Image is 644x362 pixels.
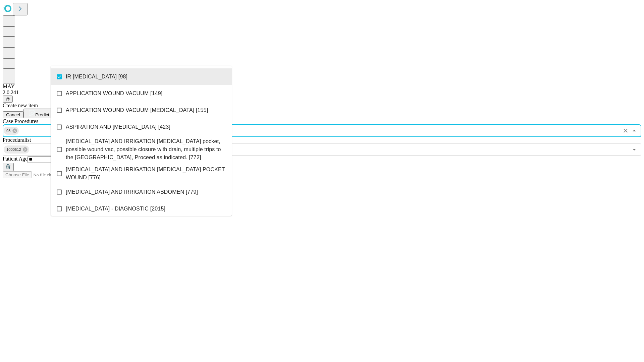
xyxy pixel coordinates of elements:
[4,145,29,154] div: 1000512
[630,126,639,135] button: Close
[3,89,641,96] div: 2.0.241
[3,137,31,143] span: Proceduralist
[3,111,23,118] button: Cancel
[66,73,127,81] span: IR [MEDICAL_DATA] [98]
[35,112,49,117] span: Predict
[3,96,13,103] button: @
[3,83,641,89] div: MAY
[3,156,28,162] span: Patient Age
[5,97,10,102] span: @
[66,166,226,182] span: [MEDICAL_DATA] AND IRRIGATION [MEDICAL_DATA] POCKET WOUND [776]
[4,127,13,135] span: 98
[4,146,24,154] span: 1000512
[66,205,165,213] span: [MEDICAL_DATA] - DIAGNOSTIC [2015]
[66,188,198,196] span: [MEDICAL_DATA] AND IRRIGATION ABDOMEN [779]
[621,126,630,135] button: Clear
[23,109,54,118] button: Predict
[3,103,38,108] span: Create new item
[630,145,639,154] button: Open
[6,112,20,117] span: Cancel
[66,123,170,131] span: ASPIRATION AND [MEDICAL_DATA] [423]
[4,127,19,135] div: 98
[66,106,208,114] span: APPLICATION WOUND VACUUM [MEDICAL_DATA] [155]
[66,89,162,98] span: APPLICATION WOUND VACUUM [149]
[3,118,38,124] span: Scheduled Procedure
[66,137,226,162] span: [MEDICAL_DATA] AND IRRIGATION [MEDICAL_DATA] pocket, possible wound vac, possible closure with dr...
